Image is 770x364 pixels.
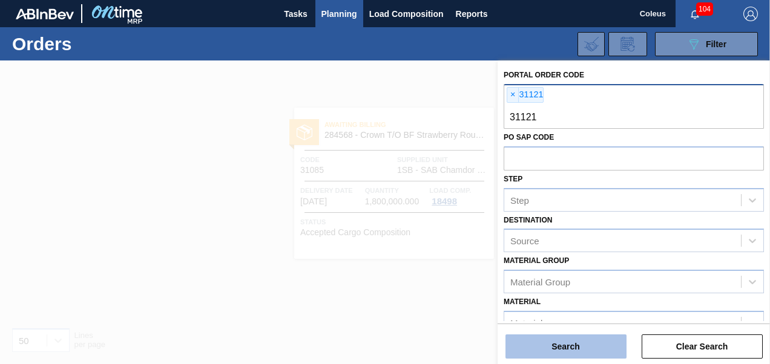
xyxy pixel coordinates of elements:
span: Load Composition [369,7,444,21]
button: Filter [655,32,758,56]
div: Material Group [510,277,570,287]
div: Order Review Request [608,32,647,56]
span: Tasks [283,7,309,21]
div: Step [510,195,529,205]
label: Material [504,297,541,306]
span: Filter [706,39,726,49]
span: × [507,88,519,102]
h1: Orders [12,37,179,51]
div: Source [510,236,539,246]
label: Destination [504,216,552,224]
img: TNhmsLtSVTkK8tSr43FrP2fwEKptu5GPRR3wAAAABJRU5ErkJggg== [16,8,74,19]
div: Material [510,317,542,328]
span: Reports [456,7,488,21]
span: Planning [321,7,357,21]
label: Portal Order Code [504,71,584,79]
img: Logout [743,7,758,21]
div: 31121 [507,87,544,103]
button: Notifications [676,5,714,22]
label: PO SAP Code [504,133,554,141]
span: 104 [696,2,713,16]
div: Import Order Negotiation [577,32,605,56]
label: Step [504,175,522,183]
label: Material Group [504,256,569,265]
